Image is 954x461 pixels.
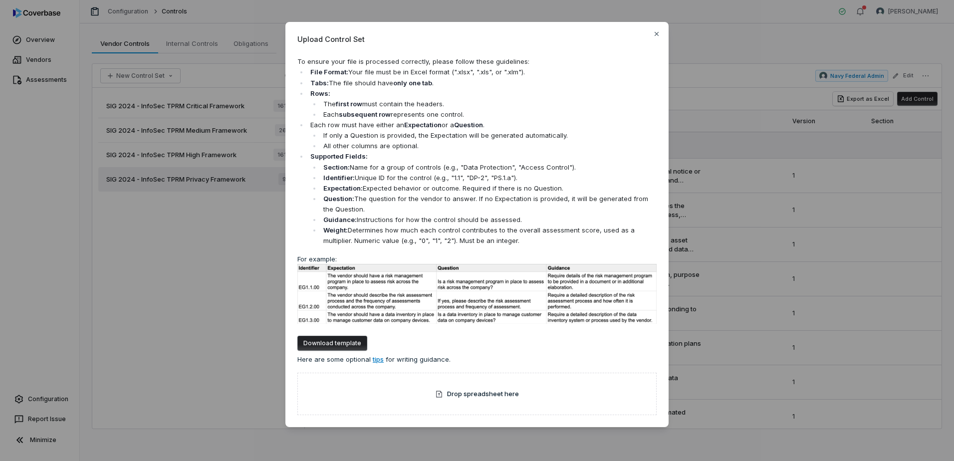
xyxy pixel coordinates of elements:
strong: File Format: [310,68,348,76]
span: Upload Control Set [297,34,657,44]
span: For example: [297,255,337,263]
li: Instructions for how the control should be assessed. [321,215,657,225]
strong: Question [454,121,483,129]
strong: Identifier: [323,174,355,182]
li: The must contain the headers. [321,99,657,109]
p: Your file must be in Excel format (".xlsx", ".xls", or ".xlm"). [310,67,657,77]
strong: Rows: [310,89,330,97]
strong: Question: [323,195,354,203]
strong: Guidance: [323,216,357,224]
li: All other columns are optional. [321,141,657,151]
strong: Supported Fields: [310,152,368,160]
span: Drop spreadsheet here [447,389,519,399]
strong: Weight: [323,226,348,234]
strong: first row [336,100,362,108]
button: Download template [297,336,367,351]
li: Expected behavior or outcome. Required if there is no Question. [321,183,657,194]
li: Each represents one control. [321,109,657,120]
img: Sample spreadsheet format [297,264,657,324]
li: If only a Question is provided, the Expectation will be generated automatically. [321,130,657,141]
strong: Section: [323,163,350,171]
p: The file should have . [310,78,657,88]
span: for writing guidance. [386,355,451,363]
strong: Expectation: [323,184,363,192]
strong: Tabs: [310,79,329,87]
button: tips [371,355,386,365]
p: Each row must have either an or a . [310,120,657,130]
strong: subsequent row [339,110,391,118]
strong: Expectation [404,121,442,129]
li: The question for the vendor to answer. If no Expectation is provided, it will be generated from t... [321,194,657,215]
li: Unique ID for the control (e.g., "1.1", "DP-2", "PS.1.a"). [321,173,657,183]
li: Determines how much each control contributes to the overall assessment score, used as a multiplie... [321,225,657,246]
strong: only one tab [393,79,432,87]
li: Name for a group of controls (e.g., "Data Protection", "Access Control"). [321,162,657,173]
span: Here are some optional [297,355,371,363]
p: To ensure your file is processed correctly, please follow these guidelines: [297,56,657,67]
